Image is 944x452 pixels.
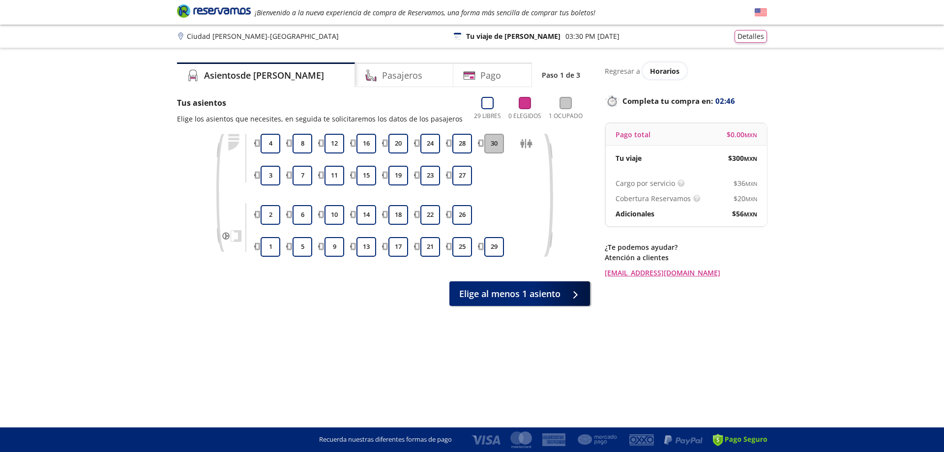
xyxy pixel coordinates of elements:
em: ¡Bienvenido a la nueva experiencia de compra de Reservamos, una forma más sencilla de comprar tus... [255,8,595,17]
button: 18 [388,205,408,225]
button: 22 [420,205,440,225]
p: Recuerda nuestras diferentes formas de pago [319,435,452,445]
p: Adicionales [616,209,654,219]
p: Ciudad [PERSON_NAME] - [GEOGRAPHIC_DATA] [187,31,339,41]
button: 2 [261,205,280,225]
p: 0 Elegidos [508,112,541,121]
button: 28 [452,134,472,153]
button: 26 [452,205,472,225]
span: Elige al menos 1 asiento [459,287,560,301]
span: Horarios [650,66,679,76]
span: $ 0.00 [727,129,757,140]
p: Completa tu compra en : [605,94,767,108]
button: Detalles [735,30,767,43]
p: Paso 1 de 3 [542,70,580,80]
h4: Pago [480,69,501,82]
p: 29 Libres [474,112,501,121]
h4: Asientos de [PERSON_NAME] [204,69,324,82]
div: Regresar a ver horarios [605,62,767,79]
button: 6 [293,205,312,225]
button: 3 [261,166,280,185]
button: 24 [420,134,440,153]
button: 9 [324,237,344,257]
small: MXN [745,195,757,203]
small: MXN [745,180,757,187]
span: 02:46 [715,95,735,107]
p: Tu viaje [616,153,642,163]
span: $ 56 [732,209,757,219]
button: 13 [356,237,376,257]
small: MXN [744,211,757,218]
p: Cobertura Reservamos [616,193,691,204]
span: $ 300 [728,153,757,163]
button: 1 [261,237,280,257]
button: 11 [324,166,344,185]
button: 5 [293,237,312,257]
a: Brand Logo [177,3,251,21]
p: Elige los asientos que necesites, en seguida te solicitaremos los datos de los pasajeros [177,114,463,124]
button: 27 [452,166,472,185]
button: 8 [293,134,312,153]
button: 19 [388,166,408,185]
a: [EMAIL_ADDRESS][DOMAIN_NAME] [605,268,767,278]
small: MXN [744,155,757,162]
span: $ 20 [734,193,757,204]
button: 15 [356,166,376,185]
i: Brand Logo [177,3,251,18]
button: 21 [420,237,440,257]
button: Elige al menos 1 asiento [449,281,590,306]
button: 30 [484,134,504,153]
button: 16 [356,134,376,153]
p: 03:30 PM [DATE] [565,31,619,41]
p: Pago total [616,129,650,140]
button: 14 [356,205,376,225]
p: 1 Ocupado [549,112,583,121]
button: 29 [484,237,504,257]
p: Atención a clientes [605,252,767,263]
button: 23 [420,166,440,185]
button: 7 [293,166,312,185]
h4: Pasajeros [382,69,422,82]
p: Cargo por servicio [616,178,675,188]
button: 25 [452,237,472,257]
button: 4 [261,134,280,153]
p: Tu viaje de [PERSON_NAME] [466,31,560,41]
button: 10 [324,205,344,225]
button: 20 [388,134,408,153]
button: 12 [324,134,344,153]
p: ¿Te podemos ayudar? [605,242,767,252]
button: 17 [388,237,408,257]
small: MXN [744,131,757,139]
p: Regresar a [605,66,640,76]
button: English [755,6,767,19]
p: Tus asientos [177,97,463,109]
span: $ 36 [734,178,757,188]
